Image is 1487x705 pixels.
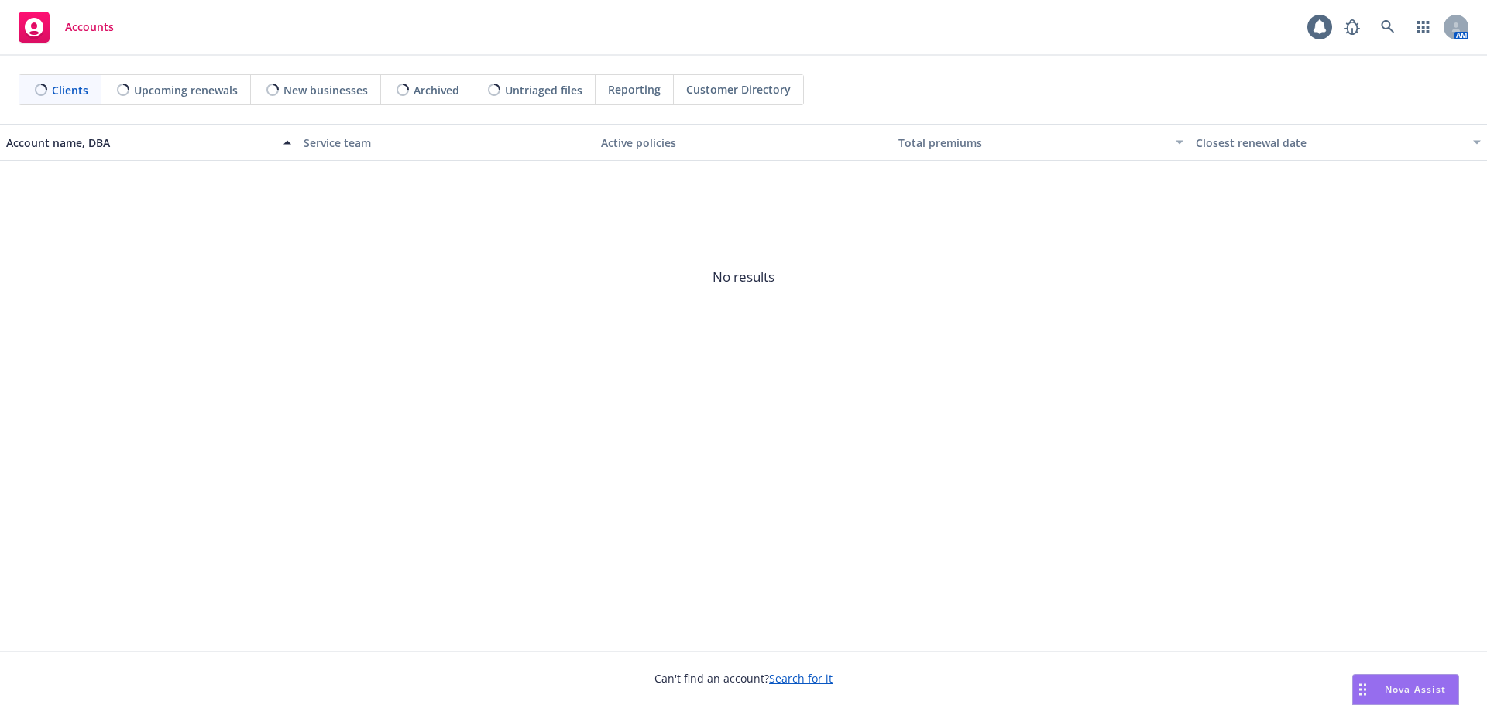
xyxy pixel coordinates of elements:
div: Closest renewal date [1196,135,1464,151]
span: Upcoming renewals [134,82,238,98]
span: Can't find an account? [654,670,833,686]
a: Switch app [1408,12,1439,43]
span: Clients [52,82,88,98]
span: Archived [414,82,459,98]
button: Nova Assist [1352,674,1459,705]
button: Total premiums [892,124,1190,161]
a: Accounts [12,5,120,49]
span: Nova Assist [1385,683,1446,696]
a: Search for it [769,671,833,686]
button: Closest renewal date [1190,124,1487,161]
button: Service team [297,124,595,161]
span: Reporting [608,81,661,98]
div: Drag to move [1353,675,1372,704]
a: Report a Bug [1337,12,1368,43]
div: Active policies [601,135,886,151]
span: Accounts [65,21,114,33]
span: Untriaged files [505,82,582,98]
button: Active policies [595,124,892,161]
div: Service team [304,135,589,151]
a: Search [1372,12,1403,43]
div: Account name, DBA [6,135,274,151]
span: New businesses [283,82,368,98]
span: Customer Directory [686,81,791,98]
div: Total premiums [898,135,1166,151]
